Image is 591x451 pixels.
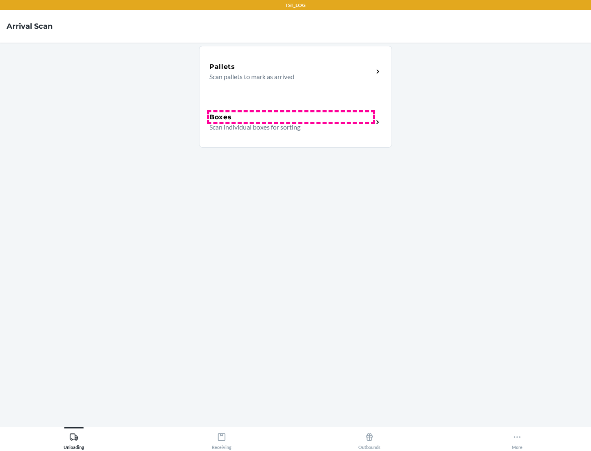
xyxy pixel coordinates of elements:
[7,21,53,32] h4: Arrival Scan
[209,72,367,82] p: Scan pallets to mark as arrived
[285,2,306,9] p: TST_LOG
[443,427,591,450] button: More
[295,427,443,450] button: Outbounds
[209,112,232,122] h5: Boxes
[209,122,367,132] p: Scan individual boxes for sorting
[64,429,84,450] div: Unloading
[358,429,380,450] div: Outbounds
[212,429,231,450] div: Receiving
[199,46,392,97] a: PalletsScan pallets to mark as arrived
[199,97,392,148] a: BoxesScan individual boxes for sorting
[148,427,295,450] button: Receiving
[209,62,235,72] h5: Pallets
[512,429,522,450] div: More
